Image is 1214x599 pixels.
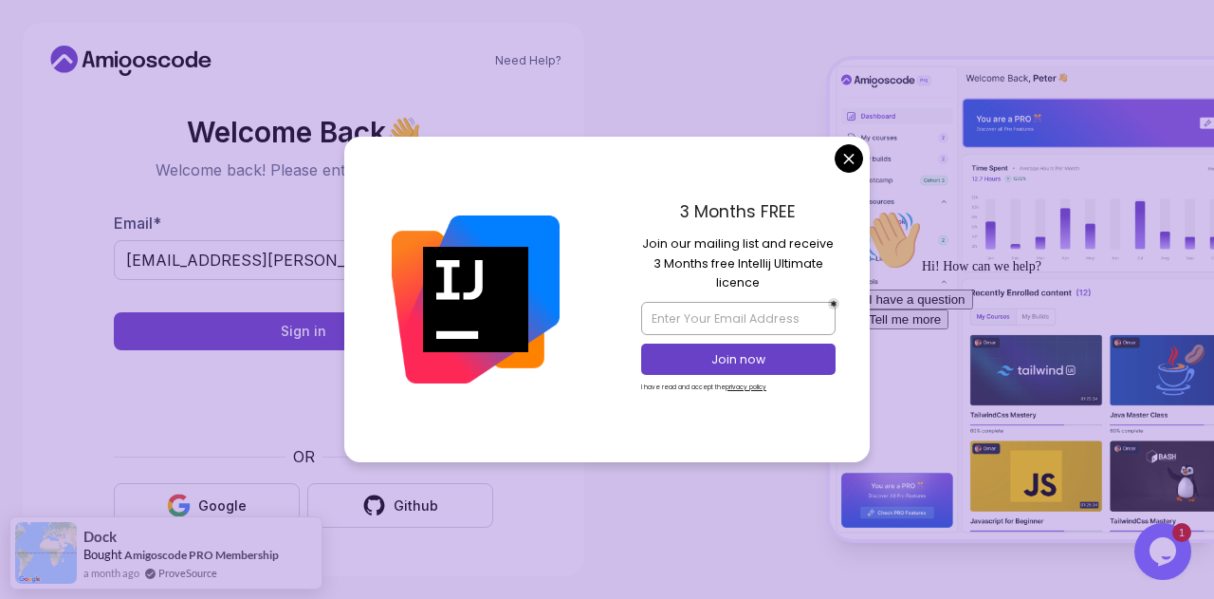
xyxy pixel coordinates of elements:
[114,117,493,147] h2: Welcome Back
[854,202,1195,514] iframe: chat widget
[114,159,493,181] p: Welcome back! Please enter your details.
[124,548,279,562] a: Amigoscode PRO Membership
[8,87,120,107] button: I have a question
[307,483,493,528] button: Github
[114,483,300,528] button: Google
[383,112,426,152] span: 👋
[83,529,117,545] span: Dock
[114,240,493,280] input: Enter your email
[198,496,247,515] div: Google
[15,522,77,584] img: provesource social proof notification image
[495,53,561,68] a: Need Help?
[8,8,68,68] img: :wave:
[83,547,122,562] span: Bought
[158,565,217,581] a: ProveSource
[46,46,216,76] a: Home link
[830,60,1214,539] img: Amigoscode Dashboard
[114,312,493,350] button: Sign in
[114,214,161,233] label: Email *
[160,362,447,434] iframe: Widget que contiene una casilla de verificación para el desafío de seguridad de hCaptcha
[1134,523,1195,580] iframe: chat widget
[293,445,315,468] p: OR
[8,57,188,71] span: Hi! How can we help?
[8,107,95,127] button: Tell me more
[281,322,326,341] div: Sign in
[8,8,349,127] div: 👋Hi! How can we help?I have a questionTell me more
[394,496,438,515] div: Github
[83,565,139,581] span: a month ago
